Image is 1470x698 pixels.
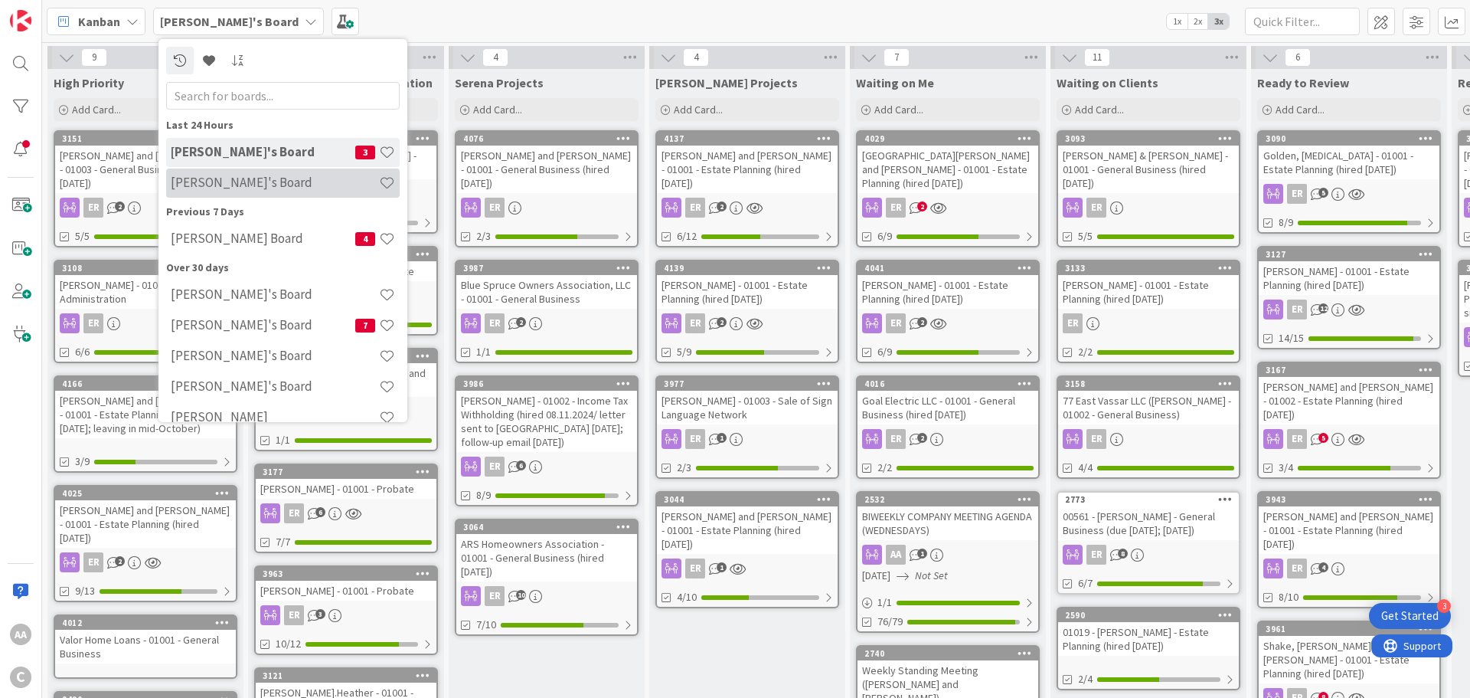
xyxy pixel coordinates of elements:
[1058,261,1239,275] div: 3133
[1318,303,1328,313] span: 12
[655,375,839,479] a: 3977[PERSON_NAME] - 01003 - Sale of Sign Language NetworkER2/3
[83,198,103,218] div: ER
[657,559,838,578] div: ER
[115,202,125,211] span: 2
[482,48,508,67] span: 4
[315,609,325,619] span: 3
[1058,429,1239,449] div: ER
[62,263,236,274] div: 3108
[717,317,727,327] span: 2
[55,616,236,664] div: 4012Valor Home Loans - 01001 - General Business
[1058,275,1239,309] div: [PERSON_NAME] - 01001 - Estate Planning (hired [DATE])
[1259,493,1439,554] div: 3943[PERSON_NAME] and [PERSON_NAME] - 01001 - Estate Planning (hired [DATE])
[1257,362,1441,479] a: 3167[PERSON_NAME] and [PERSON_NAME] - 01002 - Estate Planning (hired [DATE])ER3/4
[857,377,1038,391] div: 4016
[657,261,838,309] div: 4139[PERSON_NAME] - 01001 - Estate Planning (hired [DATE])
[685,198,705,218] div: ER
[685,429,705,449] div: ER
[857,593,1038,612] div: 1/1
[1058,377,1239,424] div: 315877 East Vassar LLC ([PERSON_NAME] - 01002 - General Business)
[1259,622,1439,636] div: 3961
[1266,133,1439,144] div: 3090
[874,103,923,116] span: Add Card...
[1058,391,1239,424] div: 77 East Vassar LLC ([PERSON_NAME] - 01002 - General Business)
[886,429,906,449] div: ER
[677,589,697,605] span: 4/10
[81,48,107,67] span: 9
[657,275,838,309] div: [PERSON_NAME] - 01001 - Estate Planning (hired [DATE])
[254,565,438,655] a: 3963[PERSON_NAME] - 01001 - ProbateER10/12
[657,146,838,193] div: [PERSON_NAME] and [PERSON_NAME] - 01001 - Estate Planning (hired [DATE])
[664,263,838,274] div: 4139
[1257,491,1441,608] a: 3943[PERSON_NAME] and [PERSON_NAME] - 01001 - Estate Planning (hired [DATE])ER8/10
[1259,146,1439,179] div: Golden, [MEDICAL_DATA] - 01001 - Estate Planning (hired [DATE])
[62,378,236,389] div: 4166
[1259,261,1439,295] div: [PERSON_NAME] - 01001 - Estate Planning (hired [DATE])
[1058,146,1239,193] div: [PERSON_NAME] & [PERSON_NAME] - 01001 - General Business (hired [DATE])
[171,317,355,333] h4: [PERSON_NAME]'s Board
[456,198,637,218] div: ER
[917,549,927,559] span: 1
[256,465,436,499] div: 3177[PERSON_NAME] - 01001 - Probate
[857,493,1038,506] div: 2532
[355,146,375,159] span: 3
[1078,228,1093,244] span: 5/5
[1086,545,1106,565] div: ER
[171,144,355,159] h4: [PERSON_NAME]'s Board
[62,488,236,499] div: 4025
[655,260,839,363] a: 4139[PERSON_NAME] - 01001 - Estate Planning (hired [DATE])ER5/9
[1259,506,1439,554] div: [PERSON_NAME] and [PERSON_NAME] - 01001 - Estate Planning (hired [DATE])
[456,132,637,146] div: 4076
[166,117,400,133] div: Last 24 Hours
[857,493,1038,540] div: 2532BIWEEKLY COMPANY MEETING AGENDA (WEDNESDAYS)
[677,344,691,360] span: 5/9
[683,48,709,67] span: 4
[1057,607,1240,690] a: 259001019 - [PERSON_NAME] - Estate Planning (hired [DATE])2/4
[857,198,1038,218] div: ER
[263,670,436,681] div: 3121
[664,133,838,144] div: 4137
[55,313,236,333] div: ER
[455,260,639,363] a: 3987Blue Spruce Owners Association, LLC - 01001 - General BusinessER1/1
[1058,198,1239,218] div: ER
[166,204,400,220] div: Previous 7 Days
[685,313,705,333] div: ER
[456,313,637,333] div: ER
[62,618,236,628] div: 4012
[1318,562,1328,572] span: 4
[657,377,838,424] div: 3977[PERSON_NAME] - 01003 - Sale of Sign Language Network
[463,522,637,533] div: 3064
[1437,599,1451,613] div: 3
[1063,313,1083,333] div: ER
[455,75,544,90] span: Serena Projects
[1276,103,1325,116] span: Add Card...
[857,132,1038,193] div: 4029[GEOGRAPHIC_DATA][PERSON_NAME] and [PERSON_NAME] - 01001 - Estate Planning (hired [DATE])
[54,260,237,363] a: 3108[PERSON_NAME] - 01001 - Estate AdministrationER6/6
[171,348,379,363] h4: [PERSON_NAME]'s Board
[1266,249,1439,260] div: 3127
[1285,48,1311,67] span: 6
[857,146,1038,193] div: [GEOGRAPHIC_DATA][PERSON_NAME] and [PERSON_NAME] - 01001 - Estate Planning (hired [DATE])
[657,493,838,554] div: 3044[PERSON_NAME] and [PERSON_NAME] - 01001 - Estate Planning (hired [DATE])
[857,391,1038,424] div: Goal Electric LLC - 01001 - General Business (hired [DATE])
[1259,622,1439,683] div: 3961Shake, [PERSON_NAME] and [PERSON_NAME] - 01001 - Estate Planning (hired [DATE])
[657,132,838,146] div: 4137
[456,457,637,477] div: ER
[857,506,1038,540] div: BIWEEKLY COMPANY MEETING AGENDA (WEDNESDAYS)
[1287,300,1307,320] div: ER
[463,133,637,144] div: 4076
[1065,263,1239,274] div: 3133
[1318,433,1328,443] span: 5
[55,487,236,548] div: 4025[PERSON_NAME] and [PERSON_NAME] - 01001 - Estate Planning (hired [DATE])
[1381,608,1439,624] div: Get Started
[917,317,927,327] span: 2
[856,375,1040,479] a: 4016Goal Electric LLC - 01001 - General Business (hired [DATE])ER2/2
[171,409,379,424] h4: [PERSON_NAME]
[463,263,637,274] div: 3987
[1259,429,1439,449] div: ER
[456,520,637,582] div: 3064ARS Homeowners Association - 01001 - General Business (hired [DATE])
[1259,247,1439,261] div: 3127
[864,263,1038,274] div: 4041
[1075,103,1124,116] span: Add Card...
[171,231,355,246] h4: [PERSON_NAME] Board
